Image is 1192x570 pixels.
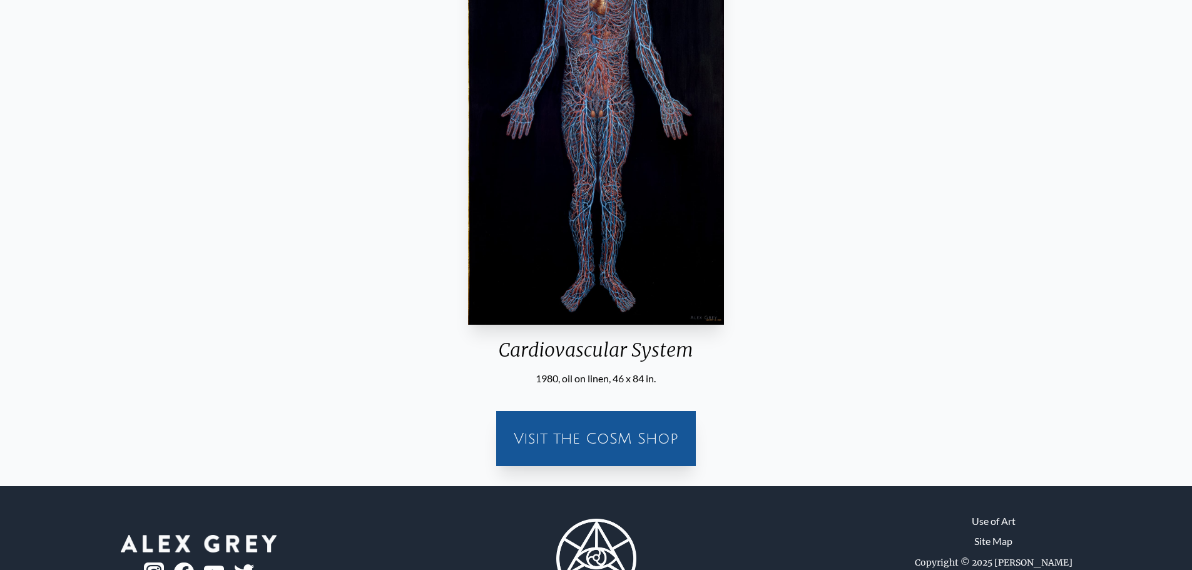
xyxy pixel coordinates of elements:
div: Copyright © 2025 [PERSON_NAME] [915,556,1072,569]
a: Use of Art [972,514,1016,529]
a: Site Map [974,534,1012,549]
a: Visit the CoSM Shop [504,419,688,459]
div: Cardiovascular System [463,338,728,371]
div: 1980, oil on linen, 46 x 84 in. [463,371,728,386]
